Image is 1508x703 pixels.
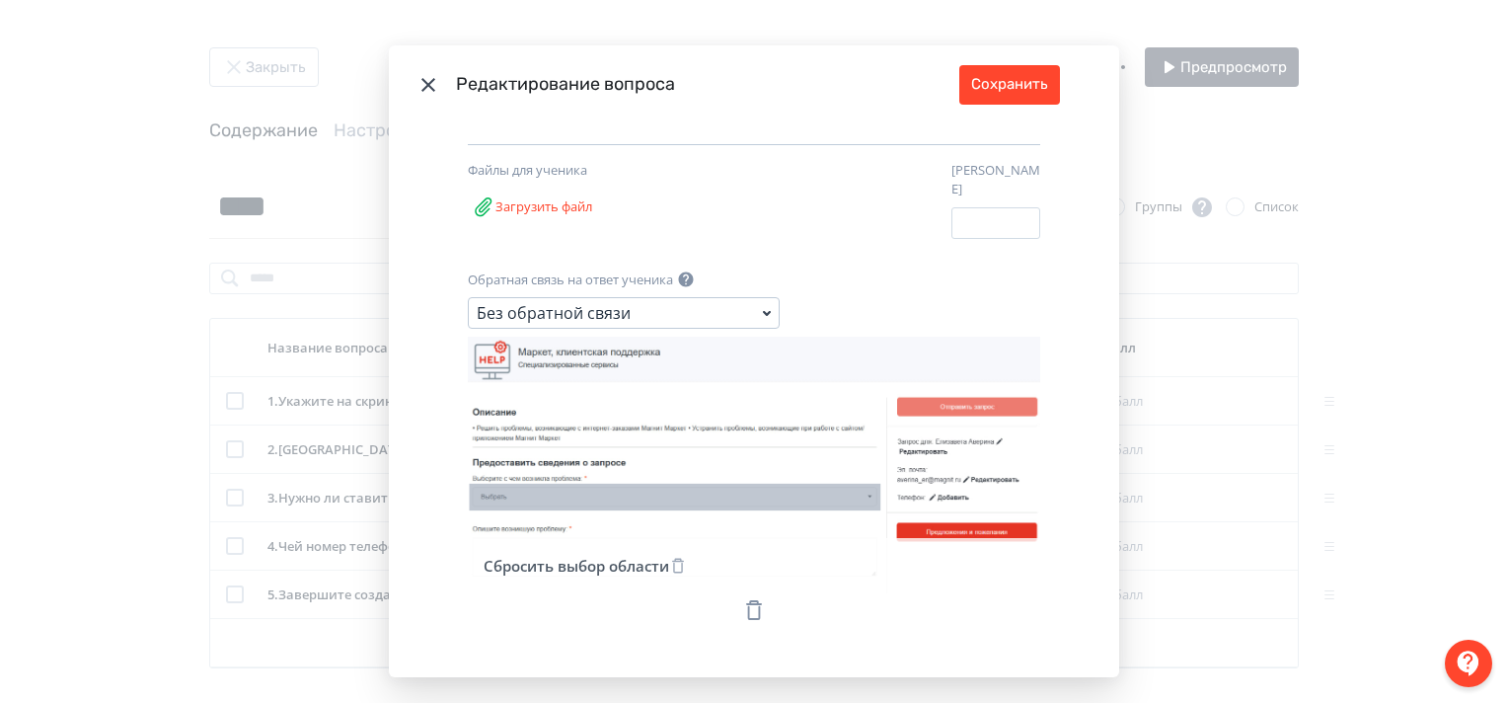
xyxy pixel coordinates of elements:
label: Обратная связь на ответ ученика [468,271,673,290]
label: [PERSON_NAME] [951,161,1040,199]
div: Файлы для ученика [468,161,675,181]
div: Modal [389,45,1119,678]
div: Редактирование вопроса [456,71,959,98]
div: Без обратной связи [477,301,631,325]
button: Сбросить выбор области [480,546,691,586]
button: Сохранить [959,65,1060,105]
